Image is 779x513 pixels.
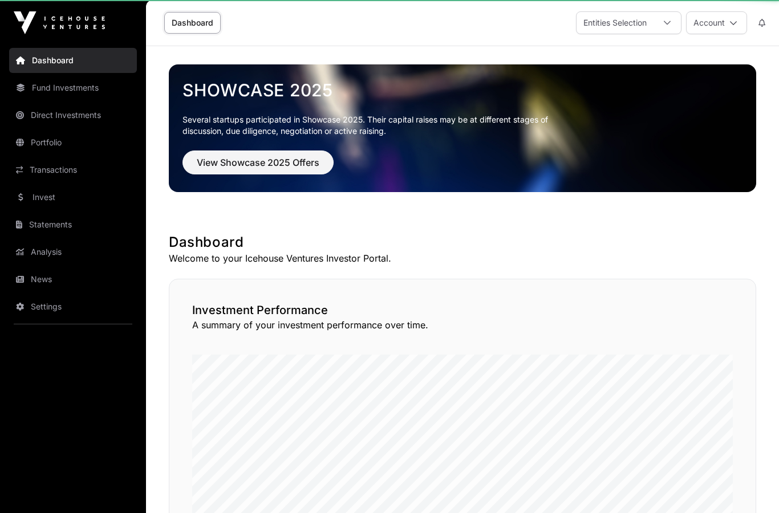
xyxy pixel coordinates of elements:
a: Transactions [9,157,137,182]
a: Invest [9,185,137,210]
a: Settings [9,294,137,319]
span: View Showcase 2025 Offers [197,156,319,169]
p: A summary of your investment performance over time. [192,318,733,332]
h1: Dashboard [169,233,756,251]
a: Fund Investments [9,75,137,100]
a: View Showcase 2025 Offers [182,162,334,173]
a: News [9,267,137,292]
p: Welcome to your Icehouse Ventures Investor Portal. [169,251,756,265]
a: Direct Investments [9,103,137,128]
a: Portfolio [9,130,137,155]
img: Showcase 2025 [169,64,756,192]
h2: Investment Performance [192,302,733,318]
a: Dashboard [164,12,221,34]
a: Analysis [9,239,137,264]
a: Statements [9,212,137,237]
div: Entities Selection [577,12,654,34]
a: Dashboard [9,48,137,73]
button: View Showcase 2025 Offers [182,150,334,174]
a: Showcase 2025 [182,80,743,100]
iframe: Chat Widget [722,458,779,513]
img: Icehouse Ventures Logo [14,11,105,34]
button: Account [686,11,747,34]
p: Several startups participated in Showcase 2025. Their capital raises may be at different stages o... [182,114,566,137]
